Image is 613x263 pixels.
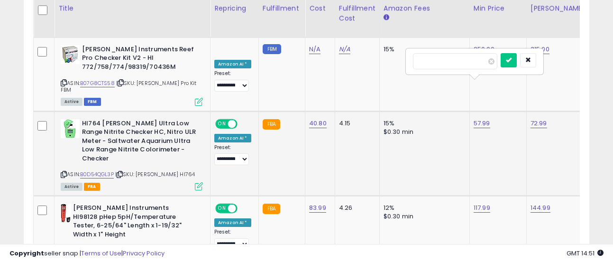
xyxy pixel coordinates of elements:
[567,249,604,258] span: 2025-10-6 14:51 GMT
[61,204,71,223] img: 41RZN2-xXSL._SL40_.jpg
[214,134,251,142] div: Amazon AI *
[61,79,197,94] span: | SKU: [PERSON_NAME] Pro Kit FBM
[61,45,80,64] img: 41f8p22IB3L._SL40_.jpg
[384,128,462,136] div: $0.30 min
[214,70,251,92] div: Preset:
[115,170,195,178] span: | SKU: [PERSON_NAME] HI764
[474,119,490,128] a: 57.99
[474,3,522,13] div: Min Price
[339,204,372,212] div: 4.26
[474,203,490,213] a: 117.99
[339,3,375,23] div: Fulfillment Cost
[263,44,281,54] small: FBM
[474,45,494,54] a: 250.00
[384,212,462,221] div: $0.30 min
[263,119,280,130] small: FBA
[216,205,228,213] span: ON
[384,45,462,54] div: 15%
[236,120,251,128] span: OFF
[531,45,549,54] a: 315.00
[61,119,80,138] img: 31EObcGaPwL._SL40_.jpg
[309,203,326,213] a: 83.99
[82,119,197,166] b: HI764 [PERSON_NAME] Ultra Low Range Nitrite Checker HC, Nitro ULR Meter - Saltwater Aquarium Ultr...
[531,119,547,128] a: 72.99
[80,170,114,178] a: B0D54QGL3P
[61,183,82,191] span: All listings currently available for purchase on Amazon
[214,3,255,13] div: Repricing
[309,45,320,54] a: N/A
[123,249,165,258] a: Privacy Policy
[236,205,251,213] span: OFF
[84,98,101,106] span: FBM
[263,3,301,13] div: Fulfillment
[214,218,251,227] div: Amazon AI *
[384,119,462,128] div: 15%
[61,45,203,105] div: ASIN:
[82,45,197,74] b: [PERSON_NAME] Instruments Reef Pro Checker Kit V2 - HI 772/758/774/98319/70436M
[384,204,462,212] div: 12%
[263,204,280,214] small: FBA
[531,3,587,13] div: [PERSON_NAME]
[309,3,331,13] div: Cost
[81,249,121,258] a: Terms of Use
[531,203,550,213] a: 144.99
[309,119,327,128] a: 40.80
[214,144,251,166] div: Preset:
[9,249,44,258] strong: Copyright
[61,119,203,189] div: ASIN:
[84,183,100,191] span: FBA
[73,204,188,241] b: [PERSON_NAME] Instruments HI98128 pHep 5pH/Temperature Tester, 6-25/64" Length x 1-19/32" Width x...
[339,45,350,54] a: N/A
[9,249,165,258] div: seller snap | |
[61,98,82,106] span: All listings currently available for purchase on Amazon
[58,3,206,13] div: Title
[339,119,372,128] div: 4.15
[214,229,251,250] div: Preset:
[216,120,228,128] span: ON
[80,79,115,87] a: B07G8CTS58
[384,13,389,22] small: Amazon Fees.
[384,3,466,13] div: Amazon Fees
[214,60,251,68] div: Amazon AI *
